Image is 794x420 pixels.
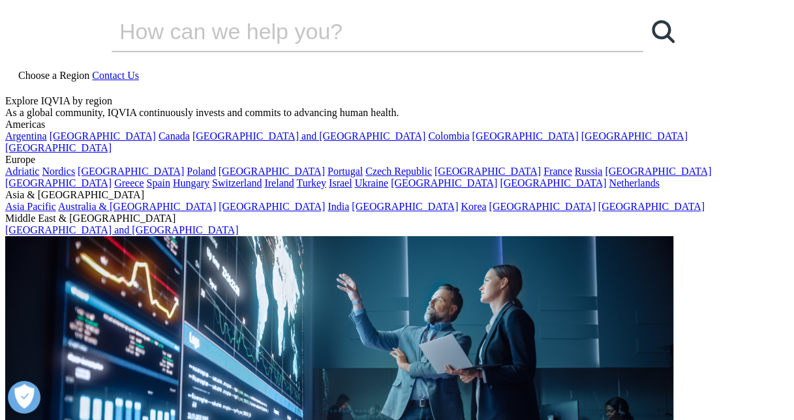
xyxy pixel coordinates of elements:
a: Korea [461,201,486,212]
a: [GEOGRAPHIC_DATA] [391,177,497,188]
a: Contact Us [92,70,139,81]
a: Turkey [296,177,326,188]
a: Search [643,12,682,51]
div: Americas [5,119,789,130]
div: Asia & [GEOGRAPHIC_DATA] [5,189,789,201]
a: [GEOGRAPHIC_DATA] [219,166,325,177]
a: [GEOGRAPHIC_DATA] [489,201,595,212]
a: [GEOGRAPHIC_DATA] [598,201,705,212]
a: [GEOGRAPHIC_DATA] [500,177,606,188]
input: Search [112,12,606,51]
a: Ireland [264,177,294,188]
a: [GEOGRAPHIC_DATA] and [GEOGRAPHIC_DATA] [5,224,238,235]
a: Russia [575,166,603,177]
a: [GEOGRAPHIC_DATA] [352,201,458,212]
a: Asia Pacific [5,201,56,212]
div: As a global community, IQVIA continuously invests and commits to advancing human health. [5,107,789,119]
a: Argentina [5,130,47,142]
div: Explore IQVIA by region [5,95,789,107]
a: [GEOGRAPHIC_DATA] [605,166,711,177]
a: Australia & [GEOGRAPHIC_DATA] [58,201,216,212]
a: Ukraine [355,177,389,188]
a: [GEOGRAPHIC_DATA] and [GEOGRAPHIC_DATA] [192,130,425,142]
a: Adriatic [5,166,39,177]
a: Spain [146,177,170,188]
a: [GEOGRAPHIC_DATA] [435,166,541,177]
a: France [543,166,572,177]
a: Colombia [428,130,469,142]
a: Canada [159,130,190,142]
a: Israel [329,177,352,188]
a: [GEOGRAPHIC_DATA] [581,130,688,142]
a: Czech Republic [365,166,432,177]
a: [GEOGRAPHIC_DATA] [78,166,184,177]
div: Europe [5,154,789,166]
span: Choose a Region [18,70,89,81]
a: Poland [187,166,215,177]
div: Middle East & [GEOGRAPHIC_DATA] [5,213,789,224]
a: [GEOGRAPHIC_DATA] [5,142,112,153]
a: Portugal [328,166,363,177]
svg: Search [652,20,675,43]
button: Open Preferences [8,381,40,413]
a: Netherlands [609,177,659,188]
a: Switzerland [212,177,262,188]
a: Hungary [173,177,209,188]
a: [GEOGRAPHIC_DATA] [5,177,112,188]
a: [GEOGRAPHIC_DATA] [50,130,156,142]
a: India [328,201,349,212]
a: [GEOGRAPHIC_DATA] [219,201,325,212]
a: Greece [114,177,144,188]
a: [GEOGRAPHIC_DATA] [472,130,578,142]
a: Nordics [42,166,75,177]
